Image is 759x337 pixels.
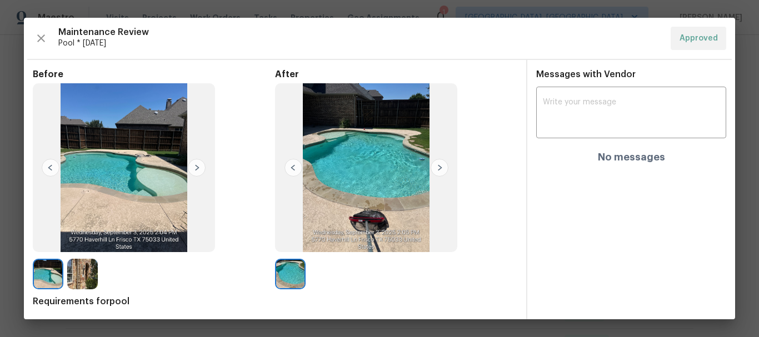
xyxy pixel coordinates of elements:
span: Requirements for pool [33,296,517,307]
h4: No messages [598,152,665,163]
span: Messages with Vendor [536,70,636,79]
span: Before [33,69,275,80]
span: After [275,69,517,80]
span: Pool * [DATE] [58,38,662,49]
span: Maintenance Review [58,27,662,38]
img: right-chevron-button-url [431,159,448,177]
img: left-chevron-button-url [284,159,302,177]
img: right-chevron-button-url [188,159,206,177]
img: left-chevron-button-url [42,159,59,177]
